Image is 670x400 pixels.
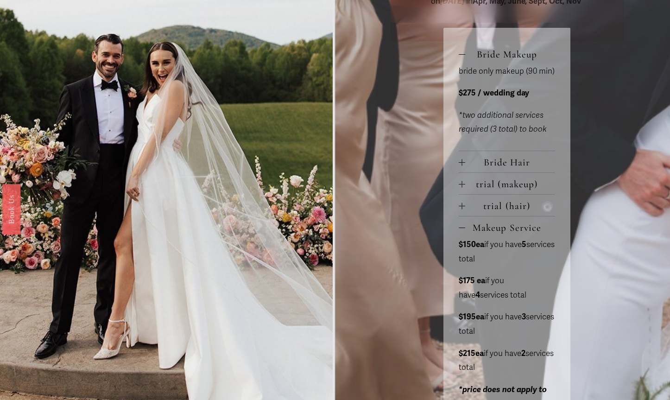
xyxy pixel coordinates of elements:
strong: $175 ea [459,276,485,286]
button: trial (makeup) [459,173,556,194]
p: if you have services total [459,310,556,338]
span: trial (makeup) [465,178,556,190]
span: Makeup Service [465,222,556,234]
span: Bride Hair [465,157,556,168]
p: if you have services total [459,347,556,375]
a: Book Us [2,184,20,234]
strong: $150ea [459,240,484,249]
button: Makeup Service [459,216,556,238]
strong: $215ea [459,349,484,358]
strong: 5 [522,240,526,249]
strong: 2 [521,349,525,358]
strong: $275 / wedding day [459,88,529,98]
p: bride only makeup (90 min) [459,64,556,79]
strong: 4 [475,290,480,300]
span: trial (hair) [465,200,556,212]
span: Bride Makeup [465,49,556,60]
button: Bride Makeup [459,43,556,64]
strong: $195ea [459,312,484,322]
strong: 3 [522,312,526,322]
div: Bride Makeup [459,64,556,151]
button: Bride Hair [459,151,556,172]
button: trial (hair) [459,195,556,216]
p: if you have services total [459,238,556,266]
p: if you have services total [459,274,556,302]
em: *two additional services required (3 total) to book [459,110,547,134]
